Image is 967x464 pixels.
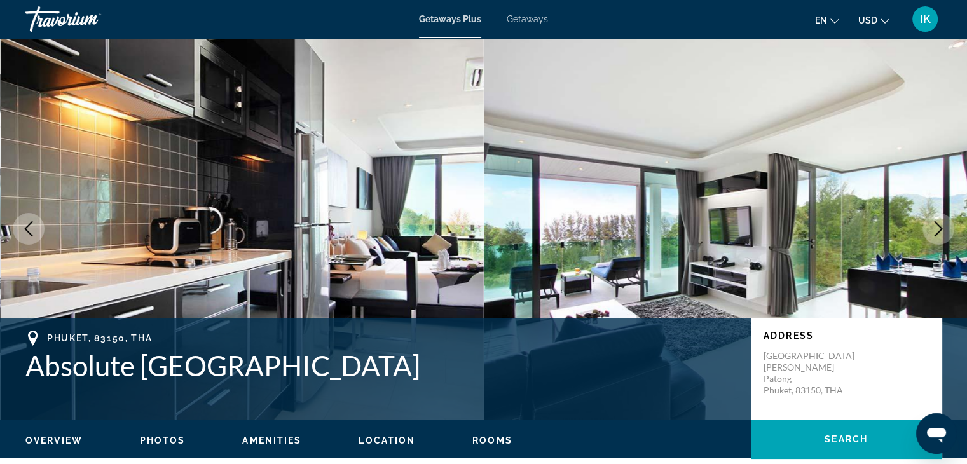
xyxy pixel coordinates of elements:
h1: Absolute [GEOGRAPHIC_DATA] [25,349,738,382]
button: Photos [140,435,186,446]
a: Travorium [25,3,153,36]
button: Amenities [242,435,301,446]
span: Rooms [472,435,512,446]
span: IK [920,13,931,25]
span: Location [359,435,415,446]
button: Change currency [858,11,889,29]
p: Address [764,331,929,341]
span: Amenities [242,435,301,446]
span: Phuket, 83150, THA [47,333,152,343]
button: Change language [815,11,839,29]
button: Rooms [472,435,512,446]
iframe: Кнопка запуска окна обмена сообщениями [916,413,957,454]
span: en [815,15,827,25]
a: Getaways [507,14,548,24]
a: Getaways Plus [419,14,481,24]
button: Search [751,420,942,459]
p: [GEOGRAPHIC_DATA][PERSON_NAME] Patong Phuket, 83150, THA [764,350,865,396]
button: Location [359,435,415,446]
button: Overview [25,435,83,446]
button: Next image [922,213,954,245]
span: Photos [140,435,186,446]
button: User Menu [909,6,942,32]
span: Overview [25,435,83,446]
span: USD [858,15,877,25]
span: Search [825,434,868,444]
button: Previous image [13,213,45,245]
